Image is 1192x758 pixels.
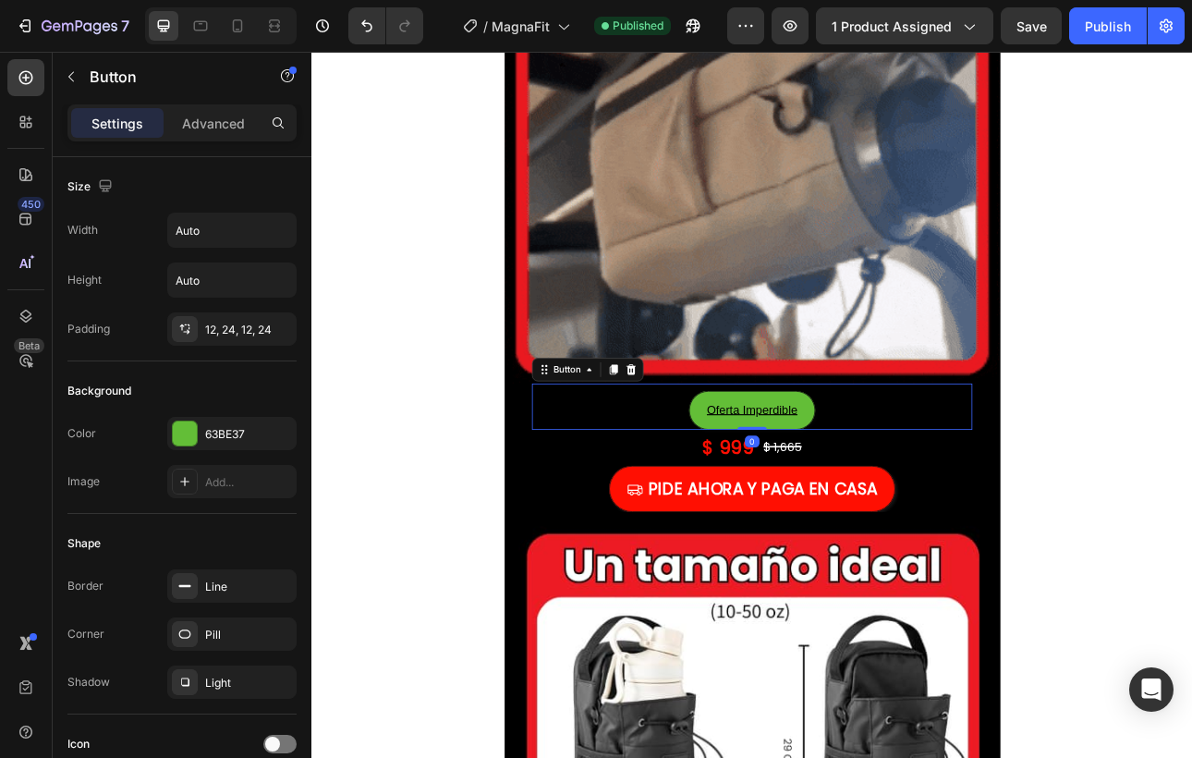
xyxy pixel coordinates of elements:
[300,392,342,409] div: Button
[1085,17,1131,36] div: Publish
[475,427,634,476] button: <p>Oferta Imperdible</p>
[205,322,292,338] div: 12, 24, 12, 24
[168,214,296,247] input: Auto
[90,66,247,88] p: Button
[311,52,1192,758] iframe: Design area
[67,473,100,490] div: Image
[816,7,993,44] button: 1 product assigned
[14,338,44,353] div: Beta
[545,483,564,498] div: 0
[182,114,245,133] p: Advanced
[67,578,103,594] div: Border
[832,17,952,36] span: 1 product assigned
[1069,7,1147,44] button: Publish
[1001,7,1062,44] button: Save
[497,438,612,465] p: Oferta Imperdible
[424,532,712,569] p: PIDE AHORA Y PAGA EN CASA
[205,627,292,643] div: Pill
[67,674,110,691] div: Shadow
[205,579,292,595] div: Line
[613,18,663,34] span: Published
[121,15,129,37] p: 7
[1016,18,1047,34] span: Save
[483,17,488,36] span: /
[67,383,131,399] div: Background
[567,483,619,514] div: $ 1,665
[205,675,292,691] div: Light
[374,521,735,581] button: <p>PIDE AHORA Y PAGA EN CASA</p>
[67,175,116,200] div: Size
[7,7,138,44] button: 7
[205,474,292,491] div: Add...
[67,425,96,442] div: Color
[168,263,296,297] input: Auto
[492,17,550,36] span: MagnaFit
[491,476,560,521] div: $ 999
[91,114,143,133] p: Settings
[205,426,292,443] div: 63BE37
[67,272,102,288] div: Height
[67,535,101,552] div: Shape
[348,7,423,44] div: Undo/Redo
[67,321,110,337] div: Padding
[18,197,44,212] div: 450
[1129,667,1174,712] div: Open Intercom Messenger
[67,626,104,642] div: Corner
[67,736,90,752] div: Icon
[67,222,98,238] div: Width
